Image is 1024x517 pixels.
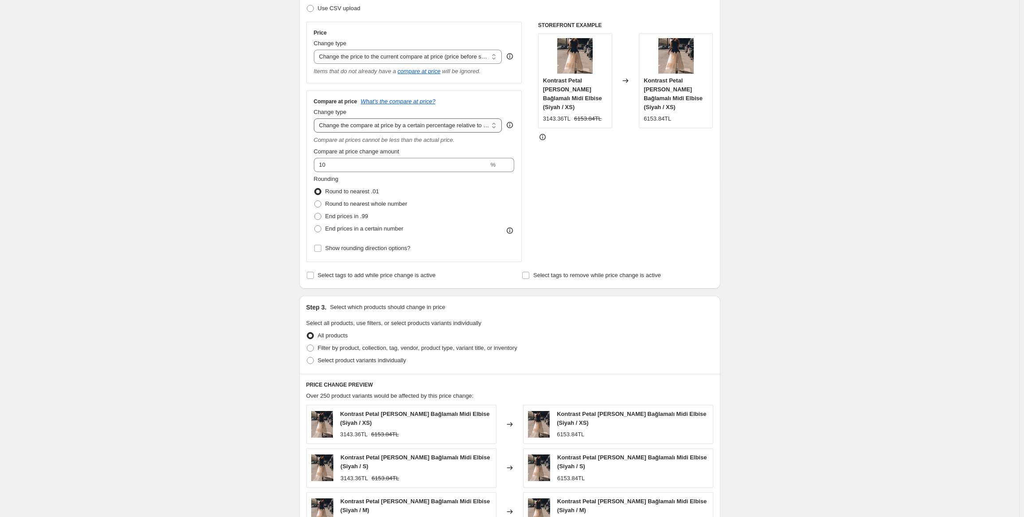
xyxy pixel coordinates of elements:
[306,303,327,312] h2: Step 3.
[325,213,368,219] span: End prices in .99
[658,38,694,74] img: B1708587366005_80x.jpg
[325,200,407,207] span: Round to nearest whole number
[557,38,593,74] img: B1708587366005_80x.jpg
[318,345,517,351] span: Filter by product, collection, tag, vendor, product type, variant title, or inventory
[505,52,514,61] div: help
[306,392,474,399] span: Over 250 product variants would be affected by this price change:
[306,320,481,326] span: Select all products, use filters, or select products variants individually
[490,161,496,168] span: %
[538,22,713,29] h6: STOREFRONT EXAMPLE
[311,454,334,481] img: B1708587366005_80x.jpg
[325,245,410,251] span: Show rounding direction options?
[314,176,339,182] span: Rounding
[557,474,585,483] div: 6153.84TL
[528,411,550,438] img: B1708587366005_80x.jpg
[505,121,514,129] div: help
[330,303,445,312] p: Select which products should change in price
[533,272,661,278] span: Select tags to remove while price change is active
[325,188,379,195] span: Round to nearest .01
[318,5,360,12] span: Use CSV upload
[340,430,367,439] div: 3143.36TL
[543,77,602,110] span: Kontrast Petal [PERSON_NAME] Bağlamalı Midi Elbise (Siyah / XS)
[314,68,396,74] i: Items that do not already have a
[557,411,706,426] span: Kontrast Petal [PERSON_NAME] Bağlamalı Midi Elbise (Siyah / XS)
[314,148,399,155] span: Compare at price change amount
[314,40,347,47] span: Change type
[557,454,707,470] span: Kontrast Petal [PERSON_NAME] Bağlamalı Midi Elbise (Siyah / S)
[361,98,436,105] button: What's the compare at price?
[340,411,489,426] span: Kontrast Petal [PERSON_NAME] Bağlamalı Midi Elbise (Siyah / XS)
[528,454,551,481] img: B1708587366005_80x.jpg
[311,411,333,438] img: B1708587366005_80x.jpg
[314,137,455,143] i: Compare at prices cannot be less than the actual price.
[314,29,327,36] h3: Price
[557,430,584,439] div: 6153.84TL
[318,272,436,278] span: Select tags to add while price change is active
[442,68,481,74] i: will be ignored.
[325,225,403,232] span: End prices in a certain number
[340,498,490,513] span: Kontrast Petal [PERSON_NAME] Bağlamalı Midi Elbise (Siyah / M)
[574,114,602,123] strike: 6153.84TL
[557,498,707,513] span: Kontrast Petal [PERSON_NAME] Bağlamalı Midi Elbise (Siyah / M)
[371,430,399,439] strike: 6153.84TL
[314,98,357,105] h3: Compare at price
[318,357,406,364] span: Select product variants individually
[371,474,399,483] strike: 6153.84TL
[398,68,441,74] button: compare at price
[314,158,489,172] input: 20
[318,332,348,339] span: All products
[314,109,347,115] span: Change type
[306,381,713,388] h6: PRICE CHANGE PREVIEW
[644,114,671,123] div: 6153.84TL
[644,77,703,110] span: Kontrast Petal [PERSON_NAME] Bağlamalı Midi Elbise (Siyah / XS)
[543,114,571,123] div: 3143.36TL
[340,454,490,470] span: Kontrast Petal [PERSON_NAME] Bağlamalı Midi Elbise (Siyah / S)
[340,474,368,483] div: 3143.36TL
